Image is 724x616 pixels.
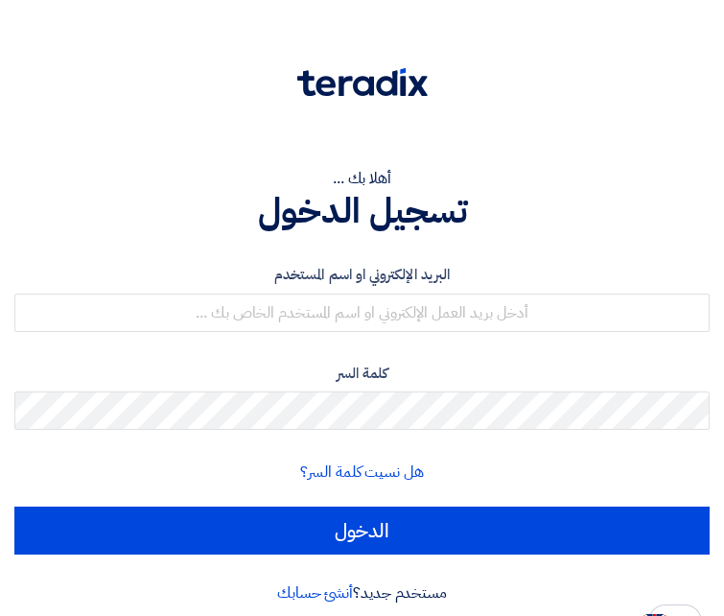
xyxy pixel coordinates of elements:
[297,68,428,97] img: Teradix logo
[14,507,710,555] input: الدخول
[14,167,710,190] div: أهلا بك ...
[14,264,710,286] label: البريد الإلكتروني او اسم المستخدم
[14,363,710,385] label: كلمة السر
[14,294,710,332] input: أدخل بريد العمل الإلكتروني او اسم المستخدم الخاص بك ...
[300,461,423,484] a: هل نسيت كلمة السر؟
[14,581,710,604] div: مستخدم جديد؟
[277,581,353,604] a: أنشئ حسابك
[14,190,710,232] h1: تسجيل الدخول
